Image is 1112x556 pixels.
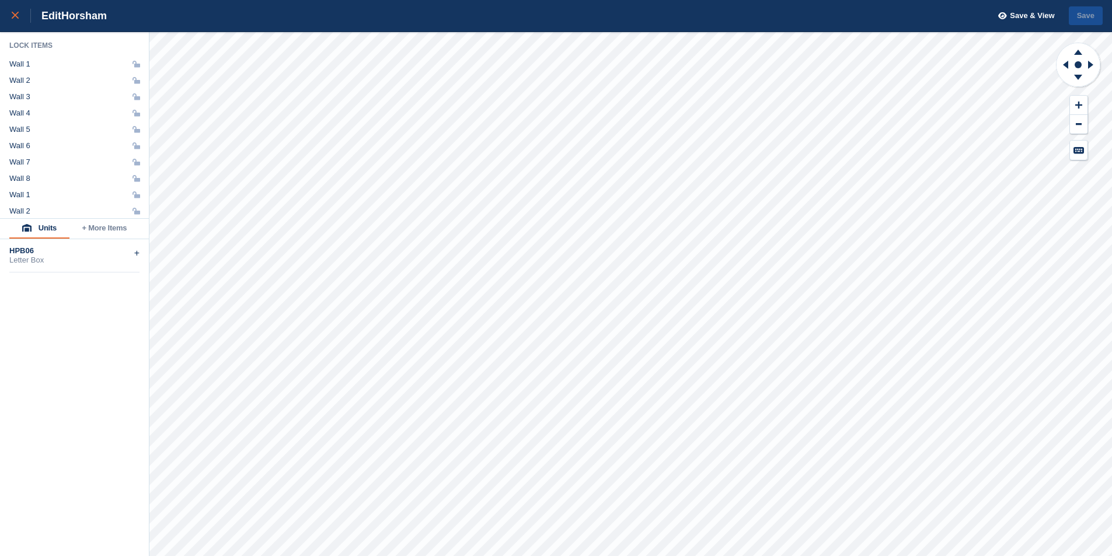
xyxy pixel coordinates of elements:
button: + More Items [69,219,140,239]
div: Edit Horsham [31,9,107,23]
div: Wall 2 [9,207,30,216]
div: Wall 8 [9,174,30,183]
button: Keyboard Shortcuts [1070,141,1087,160]
div: Wall 6 [9,141,30,151]
div: Wall 4 [9,109,30,118]
span: Save & View [1010,10,1054,22]
div: Lock Items [9,41,140,50]
div: Wall 1 [9,190,30,200]
div: HPB06 [9,246,140,256]
div: Wall 3 [9,92,30,102]
button: Zoom Out [1070,115,1087,134]
button: Save & View [992,6,1055,26]
button: Units [9,219,69,239]
div: HPB06Letter Box+ [9,239,140,272]
div: + [134,246,140,260]
div: Wall 5 [9,125,30,134]
div: Letter Box [9,256,140,265]
div: Wall 7 [9,158,30,167]
button: Zoom In [1070,96,1087,115]
div: Wall 1 [9,60,30,69]
button: Save [1069,6,1103,26]
div: Wall 2 [9,76,30,85]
